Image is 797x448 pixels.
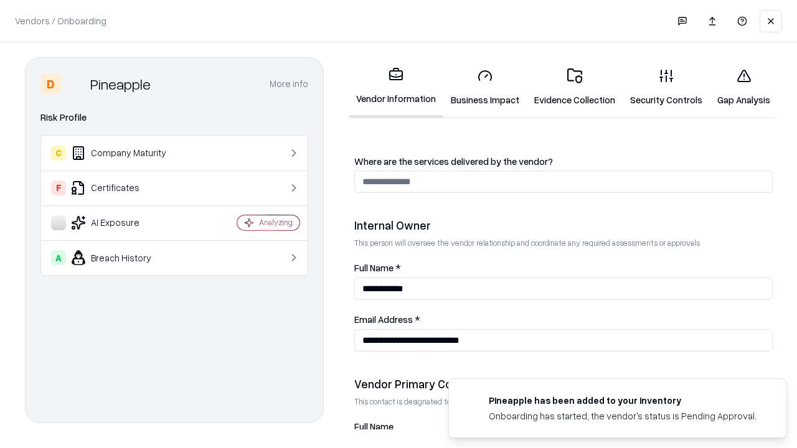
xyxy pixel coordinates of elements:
[527,58,623,116] a: Evidence Collection
[443,58,527,116] a: Business Impact
[489,394,757,407] div: Pineapple has been added to your inventory
[489,409,757,422] div: Onboarding has started, the vendor's status is Pending Approval.
[354,157,773,166] label: Where are the services delivered by the vendor?
[464,394,479,409] img: pineappleenergy.com
[270,73,308,95] button: More info
[51,146,200,161] div: Company Maturity
[90,74,151,94] div: Pineapple
[354,376,773,391] div: Vendor Primary Contact
[259,217,293,228] div: Analyzing
[349,57,443,118] a: Vendor Information
[15,14,106,27] p: Vendors / Onboarding
[65,74,85,94] img: Pineapple
[354,218,773,233] div: Internal Owner
[354,263,773,273] label: Full Name *
[623,58,710,116] a: Security Controls
[354,422,773,431] label: Full Name
[51,180,200,195] div: Certificates
[51,250,200,265] div: Breach History
[51,180,66,195] div: F
[40,110,308,125] div: Risk Profile
[354,396,773,407] p: This contact is designated to receive the assessment request from Shift
[40,74,60,94] div: D
[51,250,66,265] div: A
[354,238,773,248] p: This person will oversee the vendor relationship and coordinate any required assessments or appro...
[51,215,200,230] div: AI Exposure
[51,146,66,161] div: C
[354,315,773,324] label: Email Address *
[710,58,778,116] a: Gap Analysis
